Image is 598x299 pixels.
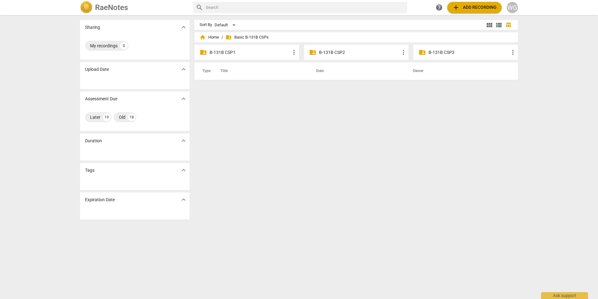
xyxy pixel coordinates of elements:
div: 18 [128,113,135,121]
span: expand_more [180,66,187,73]
a: LogoRaeNotes [80,1,188,14]
button: WG [507,2,518,13]
span: more_vert [400,49,407,56]
div: Default [215,20,238,30]
span: Add recording [452,4,497,11]
button: Show more [179,165,188,175]
button: Upload [447,2,502,13]
button: Show more [179,136,188,145]
a: Help [433,2,445,13]
p: Assessment Due [85,96,117,102]
button: List view [494,20,504,30]
span: search [196,4,203,11]
span: expand_more [180,137,187,144]
span: add [452,4,460,11]
button: Show more [179,195,188,204]
button: Show more [179,23,188,32]
button: Table view [504,20,513,30]
span: folder_shared [200,49,207,56]
p: B-131B CSP1 [210,49,290,56]
h2: RaeNotes [95,3,128,12]
input: Search [206,3,405,13]
div: My recordings [90,43,118,49]
button: Tile view [485,20,494,30]
span: more_vert [290,49,298,56]
span: expand_more [180,24,187,31]
div: 19 [103,113,110,121]
img: Logo [80,1,93,14]
div: 0 [120,42,128,50]
div: Sort By [200,23,212,27]
p: B-131B CSP3 [428,49,509,56]
span: table_chart [505,22,511,28]
div: Later [90,114,100,120]
span: folder_shared [226,34,232,40]
span: expand_more [180,196,187,203]
span: view_module [486,21,493,29]
span: home [200,34,206,40]
span: / [221,35,223,40]
span: folder_shared [418,49,426,56]
span: Home [200,34,219,40]
th: Type [197,62,213,80]
p: Sharing [85,24,100,31]
span: view_list [495,21,503,29]
span: folder_shared [309,49,317,56]
button: Show more [179,94,188,103]
p: Upload Date [85,66,109,73]
p: Tags [85,167,94,174]
span: expand_more [180,95,187,102]
span: Basic B-131B CSPs [226,34,269,40]
p: Expiration Date [85,197,115,203]
div: Ask support [541,292,588,299]
th: Owner [405,62,511,80]
th: Title [213,62,309,80]
span: expand_more [180,166,187,174]
button: Show more [179,65,188,74]
p: Duration [85,138,102,144]
span: help [435,4,443,11]
span: more_vert [509,49,517,56]
th: Date [309,62,405,80]
div: Old [119,114,125,120]
p: B-131B CSP2 [319,49,400,56]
